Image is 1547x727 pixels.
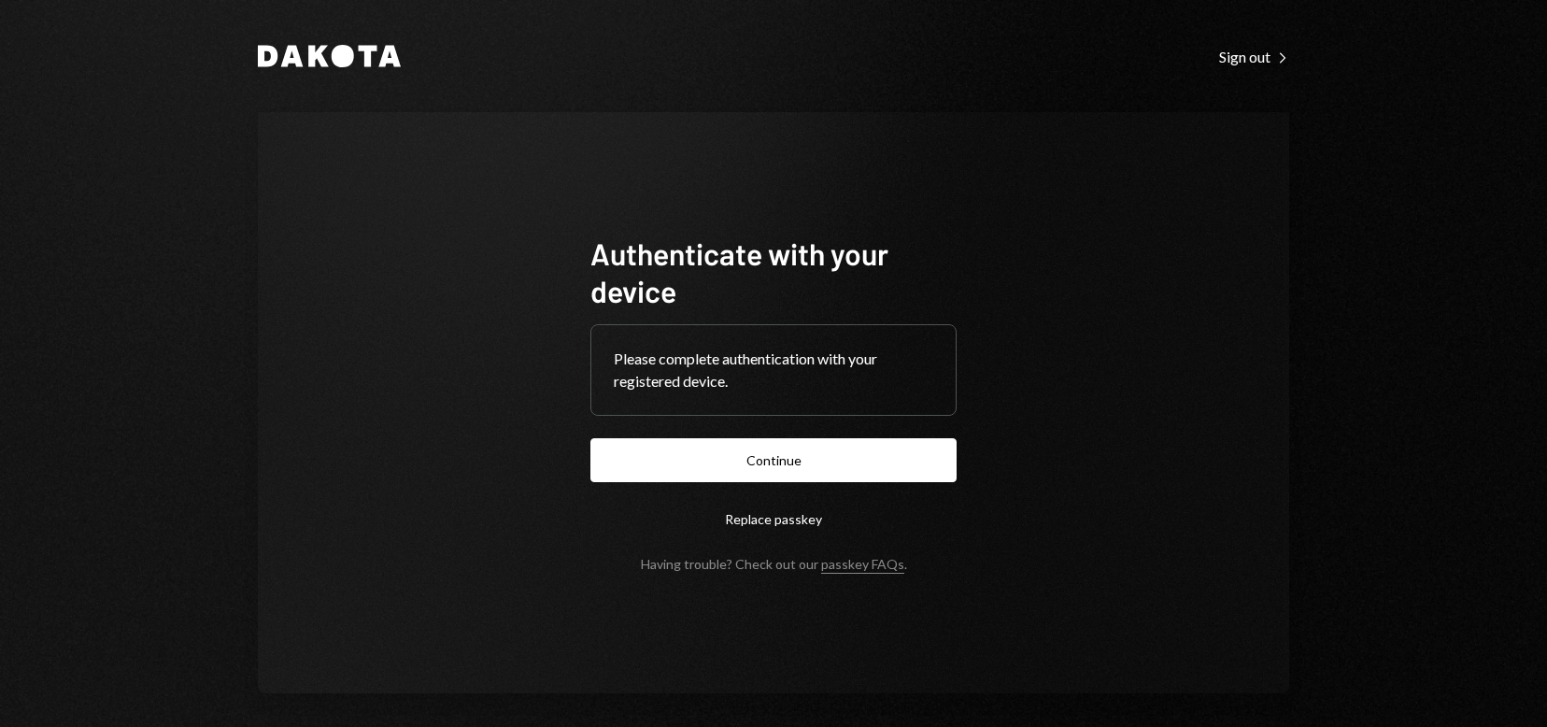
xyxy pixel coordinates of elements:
a: passkey FAQs [821,556,904,574]
button: Replace passkey [590,497,957,541]
a: Sign out [1219,46,1289,66]
div: Please complete authentication with your registered device. [614,348,933,392]
div: Sign out [1219,48,1289,66]
button: Continue [590,438,957,482]
h1: Authenticate with your device [590,235,957,309]
div: Having trouble? Check out our . [641,556,907,572]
